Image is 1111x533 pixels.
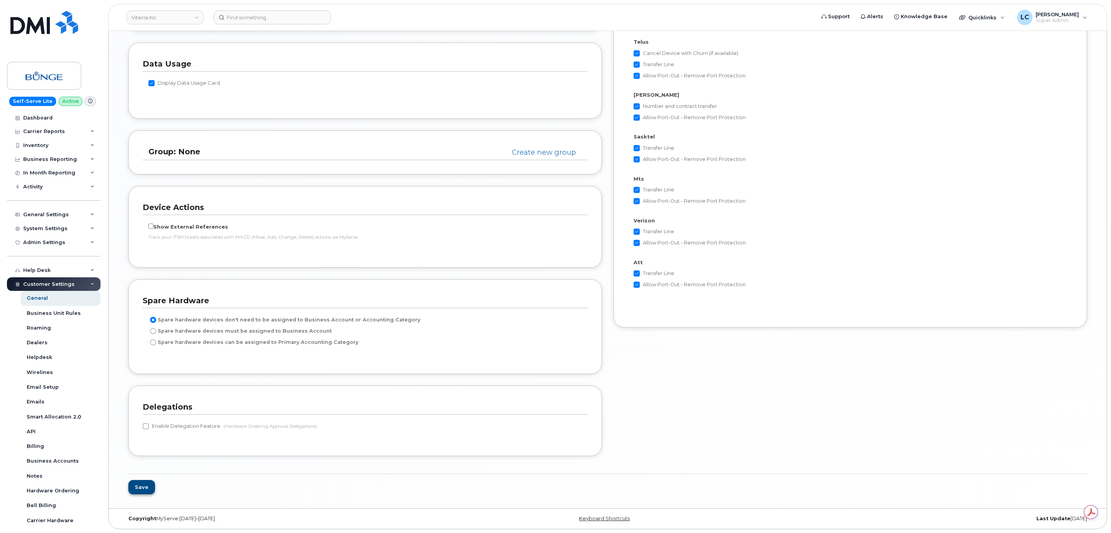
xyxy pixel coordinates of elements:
[634,198,640,204] input: Allow Port-Out - Remove Port Protection
[968,14,997,20] span: Quicklinks
[150,339,156,345] input: Spare hardware devices can be assigned to Primary Accounting Category
[634,91,679,99] label: [PERSON_NAME]
[634,145,640,151] input: Transfer Line
[223,424,317,429] small: (Hardware Ordering Approval Delegations)
[634,50,640,56] input: Cancel Device with Churn (if available)
[634,71,746,80] label: Allow Port-Out - Remove Port Protection
[634,102,717,111] label: Number and contract transfer
[816,9,855,24] a: Support
[828,13,850,20] span: Support
[889,9,953,24] a: Knowledge Base
[1021,13,1029,22] span: LC
[1036,11,1079,17] span: [PERSON_NAME]
[634,185,674,195] label: Transfer Line
[123,516,446,522] div: MyServe [DATE]–[DATE]
[150,317,156,323] input: Spare hardware devices don't need to be assigned to Business Account or Accounting Category
[634,259,643,266] label: Att
[1036,17,1079,24] span: Super Admin
[634,282,640,288] input: Allow Port-Out - Remove Port Protection
[634,49,738,58] label: Cancel Device with Churn (if available)
[143,423,149,429] input: Enable Delegation Feature
[634,269,674,278] label: Transfer Line
[634,155,746,164] label: Allow Port-Out - Remove Port Protection
[634,196,746,206] label: Allow Port-Out - Remove Port Protection
[579,516,630,521] a: Keyboard Shortcuts
[634,227,674,236] label: Transfer Line
[143,202,582,213] h3: Device Actions
[634,73,640,79] input: Allow Port-Out - Remove Port Protection
[148,326,332,336] label: Spare hardware devices must be assigned to Business Account
[148,315,420,325] label: Spare hardware devices don't need to be assigned to Business Account or Accounting Category
[128,516,156,521] strong: Copyright
[634,133,655,140] label: Sasktel
[143,59,582,69] h3: Data Usage
[634,280,746,289] label: Allow Port-Out - Remove Port Protection
[512,148,576,157] a: Create new group
[634,229,640,235] input: Transfer Line
[148,79,221,88] label: Display Data Usage Card.
[150,328,156,334] input: Spare hardware devices must be assigned to Business Account
[143,422,220,431] label: Enable Delegation Feature
[634,187,640,193] input: Transfer Line
[126,10,204,24] a: Viterra Inc
[1036,516,1070,521] strong: Last Update
[634,238,746,248] label: Allow Port-Out - Remove Port Protection
[214,10,331,24] input: Find something...
[634,113,746,122] label: Allow Port-Out - Remove Port Protection
[148,80,155,86] input: Display Data Usage Card.
[634,270,640,277] input: Transfer Line
[143,296,582,306] h3: Spare Hardware
[867,13,883,20] span: Alerts
[634,143,674,153] label: Transfer Line
[901,13,947,20] span: Knowledge Base
[128,480,155,494] button: Save
[634,156,640,162] input: Allow Port-Out - Remove Port Protection
[634,175,644,183] label: Mts
[634,62,640,68] input: Transfer Line
[855,9,889,24] a: Alerts
[148,147,393,157] h3: Group: None
[143,402,582,412] h3: Delegations
[1012,10,1092,25] div: Logan Cole
[769,516,1093,522] div: [DATE]
[954,10,1010,25] div: Quicklinks
[634,60,674,69] label: Transfer Line
[634,114,640,121] input: Allow Port-Out - Remove Port Protection
[634,240,640,246] input: Allow Port-Out - Remove Port Protection
[634,103,640,109] input: Number and contract transfer
[634,38,649,46] label: Telus
[148,222,228,231] label: Show External References
[148,234,359,240] small: Track your ITSM tickets associated with MACD (Move, Add, Change, Delete) actions via MyServe.
[148,224,153,229] input: Show External References
[634,217,655,224] label: Verizon
[148,338,358,347] label: Spare hardware devices can be assigned to Primary Accounting Category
